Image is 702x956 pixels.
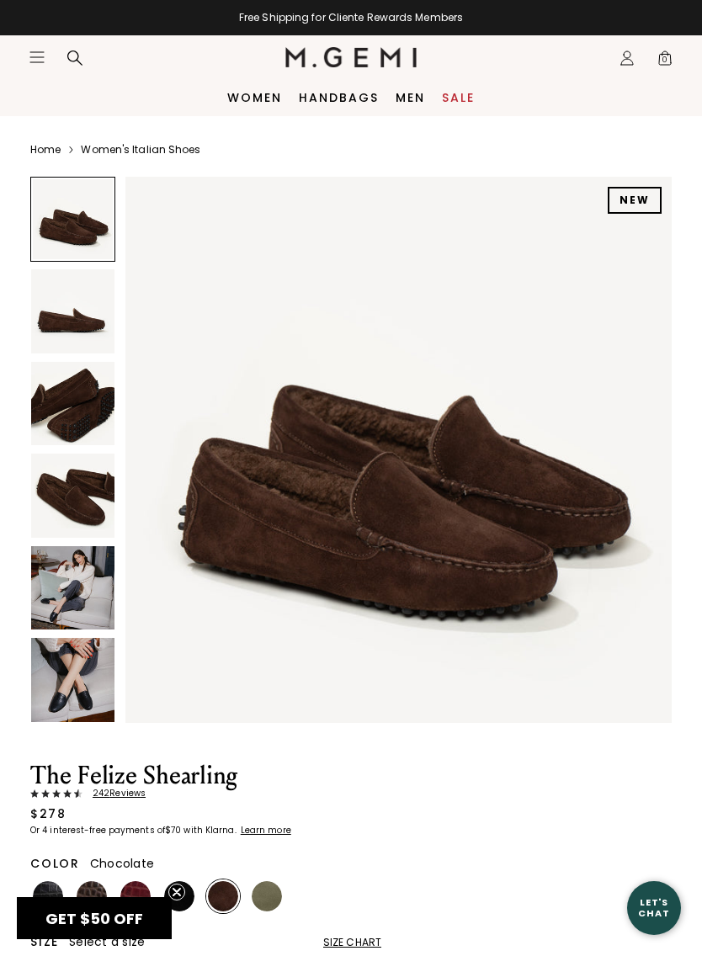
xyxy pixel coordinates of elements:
[33,881,63,911] img: Black Croc
[45,908,143,929] span: GET $50 OFF
[30,143,61,157] a: Home
[31,546,114,629] img: The Felize Shearling
[81,143,200,157] a: Women's Italian Shoes
[69,933,145,950] span: Select a size
[442,91,475,104] a: Sale
[164,881,194,911] img: Black
[30,857,80,870] h2: Color
[90,855,154,872] span: Chocolate
[323,936,381,949] div: Size Chart
[31,638,114,721] img: The Felize Shearling
[30,824,165,836] klarna-placement-style-body: Or 4 interest-free payments of
[227,91,282,104] a: Women
[30,789,381,799] a: 242Reviews
[299,91,379,104] a: Handbags
[125,177,672,723] img: The Felize Shearling
[627,897,681,918] div: Let's Chat
[285,47,417,67] img: M.Gemi
[208,881,238,911] img: Chocolate
[241,824,291,836] klarna-placement-style-cta: Learn more
[183,824,238,836] klarna-placement-style-body: with Klarna
[168,884,185,900] button: Close teaser
[239,826,291,836] a: Learn more
[252,881,282,911] img: Olive
[29,49,45,66] button: Open site menu
[30,805,66,822] div: $278
[120,881,151,911] img: Burgundy Croc
[396,91,425,104] a: Men
[30,935,59,948] h2: Size
[31,362,114,445] img: The Felize Shearling
[82,789,146,799] span: 242 Review s
[165,824,181,836] klarna-placement-style-amount: $70
[31,269,114,353] img: The Felize Shearling
[77,881,107,911] img: Chocolate Croc
[608,187,662,214] div: NEW
[17,897,172,939] div: GET $50 OFFClose teaser
[657,53,673,70] span: 0
[30,763,381,789] h1: The Felize Shearling
[31,454,114,537] img: The Felize Shearling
